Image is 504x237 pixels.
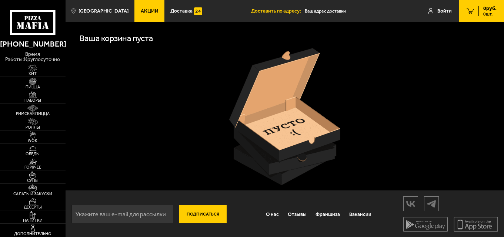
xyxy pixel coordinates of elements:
img: пустая коробка [229,48,340,185]
span: Войти [437,9,452,14]
a: Франшиза [311,206,344,223]
span: Доставка [170,9,193,14]
span: 0 руб. [483,6,497,11]
button: Подписаться [179,205,227,223]
a: О нас [261,206,283,223]
h1: Ваша корзина пуста [80,34,153,43]
img: tg [424,197,438,210]
a: Отзывы [283,206,311,223]
img: vk [404,197,418,210]
span: 0 шт. [483,12,497,16]
input: Укажите ваш e-mail для рассылки [71,205,173,223]
span: [GEOGRAPHIC_DATA] [79,9,128,14]
img: 15daf4d41897b9f0e9f617042186c801.svg [194,7,202,15]
span: Акции [141,9,158,14]
span: Доставить по адресу: [251,9,305,14]
input: Ваш адрес доставки [305,4,405,18]
a: Вакансии [345,206,376,223]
